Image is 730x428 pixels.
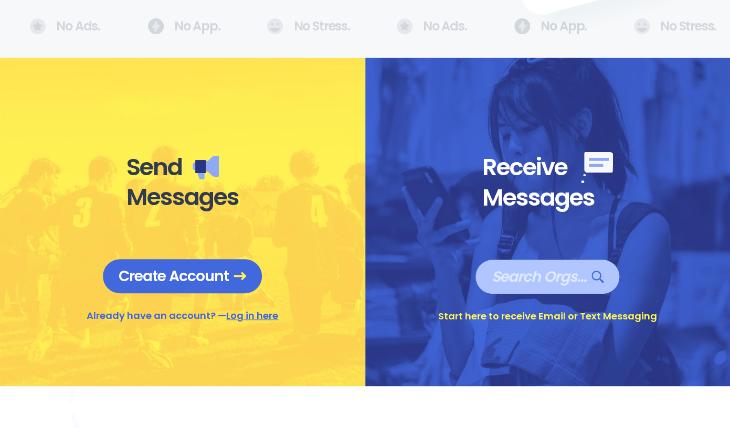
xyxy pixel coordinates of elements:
[397,18,412,35] img: No Ads.
[147,18,204,34] div: No App.
[267,18,333,34] div: No Stress.
[126,153,239,182] div: Send
[30,18,84,35] div: No Ads.
[87,309,278,323] div: Already have an account? —
[514,18,570,34] div: No App.
[147,18,164,34] img: No Ads.
[633,18,650,34] img: No Ads.
[491,267,604,286] span: Search Orgs…
[514,18,530,34] img: No Ads.
[475,260,619,294] a: Search Orgs…
[30,18,46,35] img: No Ads.
[633,18,700,34] div: No Stress.
[103,259,262,293] a: Create Account
[226,309,278,322] a: Log in here
[267,18,283,34] img: No Ads.
[581,152,613,183] img: Receive messages
[397,18,451,35] div: No Ads.
[119,267,246,285] span: Create Account
[193,156,219,179] img: Send messages
[482,183,613,212] div: Messages
[126,183,239,212] div: Messages
[438,309,657,323] div: Start here to receive Email or Text Messaging
[482,152,613,183] div: Receive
